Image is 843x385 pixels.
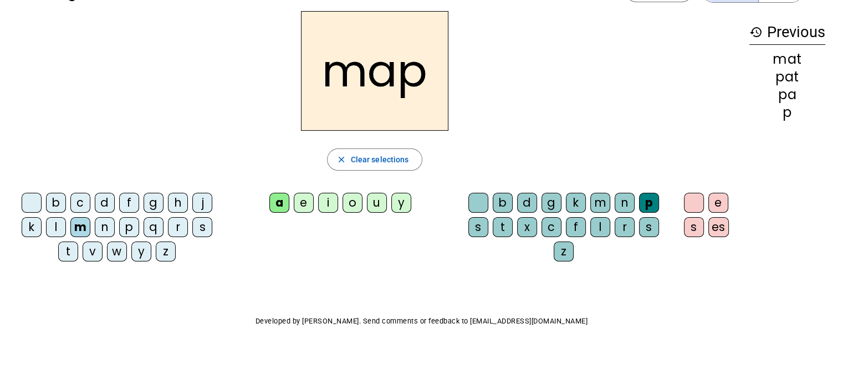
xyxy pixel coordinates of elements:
div: e [294,193,314,213]
div: e [708,193,728,213]
div: j [192,193,212,213]
div: r [168,217,188,237]
div: u [367,193,387,213]
div: y [131,242,151,261]
div: q [144,217,164,237]
div: v [83,242,103,261]
div: m [70,217,90,237]
div: z [156,242,176,261]
p: Developed by [PERSON_NAME]. Send comments or feedback to [EMAIL_ADDRESS][DOMAIN_NAME] [9,315,834,328]
button: Clear selections [327,148,423,171]
div: s [468,217,488,237]
div: p [119,217,139,237]
div: es [708,217,729,237]
div: x [517,217,537,237]
mat-icon: history [749,25,763,39]
div: s [684,217,704,237]
div: b [493,193,513,213]
div: p [749,106,825,119]
mat-icon: close [336,155,346,165]
div: p [639,193,659,213]
div: s [192,217,212,237]
div: f [566,217,586,237]
div: b [46,193,66,213]
div: d [95,193,115,213]
span: Clear selections [351,153,409,166]
div: y [391,193,411,213]
div: d [517,193,537,213]
div: f [119,193,139,213]
div: z [554,242,574,261]
div: o [343,193,362,213]
div: h [168,193,188,213]
div: c [70,193,90,213]
div: s [639,217,659,237]
div: pa [749,88,825,101]
div: n [615,193,635,213]
h2: map [301,11,448,131]
div: r [615,217,635,237]
h3: Previous [749,20,825,45]
div: c [541,217,561,237]
div: l [46,217,66,237]
div: i [318,193,338,213]
div: w [107,242,127,261]
div: pat [749,70,825,84]
div: k [22,217,42,237]
div: m [590,193,610,213]
div: g [541,193,561,213]
div: t [58,242,78,261]
div: l [590,217,610,237]
div: k [566,193,586,213]
div: a [269,193,289,213]
div: mat [749,53,825,66]
div: t [493,217,513,237]
div: n [95,217,115,237]
div: g [144,193,164,213]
